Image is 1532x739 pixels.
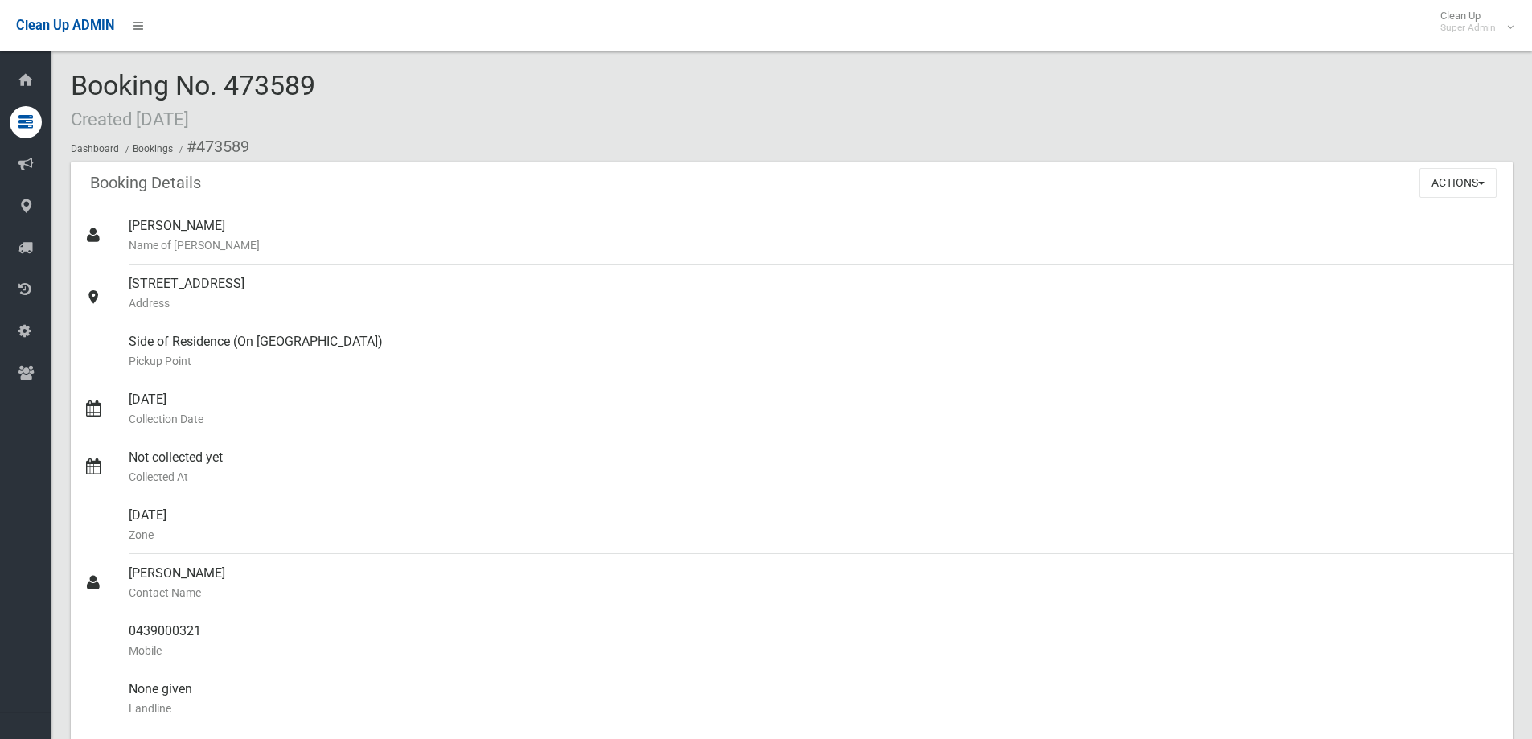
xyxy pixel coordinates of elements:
div: [DATE] [129,496,1500,554]
span: Clean Up [1432,10,1512,34]
div: Not collected yet [129,438,1500,496]
li: #473589 [175,132,249,162]
span: Booking No. 473589 [71,69,315,132]
small: Zone [129,525,1500,544]
header: Booking Details [71,167,220,199]
small: Name of [PERSON_NAME] [129,236,1500,255]
small: Contact Name [129,583,1500,602]
div: Side of Residence (On [GEOGRAPHIC_DATA]) [129,322,1500,380]
small: Created [DATE] [71,109,189,129]
small: Mobile [129,641,1500,660]
span: Clean Up ADMIN [16,18,114,33]
a: Bookings [133,143,173,154]
div: 0439000321 [129,612,1500,670]
small: Landline [129,699,1500,718]
small: Address [129,294,1500,313]
small: Collection Date [129,409,1500,429]
small: Pickup Point [129,351,1500,371]
div: [STREET_ADDRESS] [129,265,1500,322]
small: Super Admin [1440,22,1496,34]
div: None given [129,670,1500,728]
div: [PERSON_NAME] [129,207,1500,265]
small: Collected At [129,467,1500,487]
div: [DATE] [129,380,1500,438]
a: Dashboard [71,143,119,154]
button: Actions [1419,168,1497,198]
div: [PERSON_NAME] [129,554,1500,612]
